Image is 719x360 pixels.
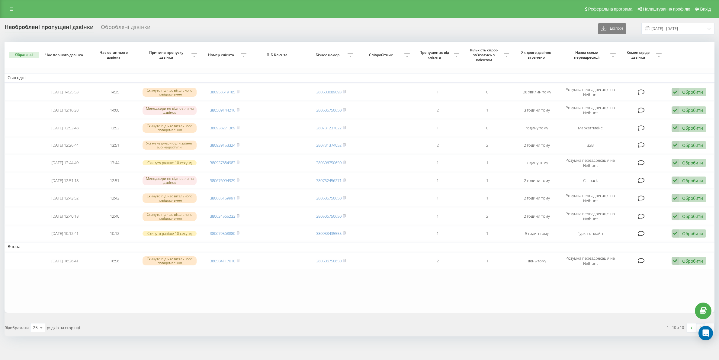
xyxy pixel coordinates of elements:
a: 380679568880 [210,231,235,236]
td: 13:53 [90,120,140,136]
td: Гуркіт онлайн [562,226,618,241]
td: [DATE] 16:36:41 [40,252,90,269]
a: 380732456271 [316,178,342,183]
td: [DATE] 14:25:53 [40,84,90,101]
div: Обробити [682,160,703,166]
div: Open Intercom Messenger [698,326,713,340]
td: 13:44 [90,154,140,171]
a: 380506750650 [316,195,342,201]
div: Необроблені пропущені дзвінки [5,24,94,33]
span: Кількість спроб зв'язатись з клієнтом [465,48,504,62]
td: [DATE] 12:51:18 [40,173,90,189]
td: 1 [462,102,512,119]
div: Обробити [682,231,703,236]
td: 2 [462,208,512,225]
a: 380506750650 [316,258,342,264]
span: Пропущених від клієнта [416,50,454,60]
span: Причина пропуску дзвінка [143,50,191,60]
td: Розумна переадресація на Nethunt [562,84,618,101]
div: Скинуто під час вітального повідомлення [143,123,197,132]
td: 1 [413,84,463,101]
div: Обробити [682,258,703,264]
span: ПІБ Клієнта [255,53,300,57]
td: 2 [462,137,512,153]
a: 380506750650 [316,213,342,219]
div: Оброблені дзвінки [101,24,150,33]
td: [DATE] 13:53:48 [40,120,90,136]
span: Реферальна програма [588,7,633,11]
td: 2 [413,137,463,153]
td: 14:25 [90,84,140,101]
td: 0 [462,120,512,136]
td: 12:43 [90,190,140,207]
td: годину тому [512,154,562,171]
td: 0 [462,84,512,101]
a: 380938271369 [210,125,235,131]
div: Обробити [682,178,703,183]
td: Розумна переадресація на Nethunt [562,252,618,269]
span: Назва схеми переадресації [565,50,610,60]
td: 1 [413,226,463,241]
td: 2 години тому [512,173,562,189]
span: Як довго дзвінок втрачено [517,50,557,60]
td: 2 години тому [512,208,562,225]
td: [DATE] 10:12:41 [40,226,90,241]
td: 1 [462,154,512,171]
div: Обробити [682,213,703,219]
td: 2 години тому [512,190,562,207]
a: 380503689093 [316,89,342,95]
div: Скинуто раніше 10 секунд [143,160,197,165]
td: Розумна переадресація на Nethunt [562,102,618,119]
td: 1 [462,190,512,207]
td: B2B [562,137,618,153]
div: 25 [33,325,38,331]
td: Розумна переадресація на Nethunt [562,154,618,171]
div: Скинуто під час вітального повідомлення [143,212,197,221]
span: Вихід [700,7,711,11]
td: 2 [413,252,463,269]
div: Обробити [682,195,703,201]
a: 380731374052 [316,142,342,148]
a: 380504117010 [210,258,235,264]
button: Обрати всі [9,52,39,58]
a: 1 [696,323,705,332]
td: [DATE] 12:16:38 [40,102,90,119]
div: 1 - 10 з 10 [667,324,684,330]
td: 1 [413,120,463,136]
span: Співробітник [359,53,404,57]
td: Сьогодні [5,73,714,82]
td: Вчора [5,242,714,251]
div: Скинуто під час вітального повідомлення [143,256,197,265]
td: [DATE] 12:43:52 [40,190,90,207]
div: Менеджери не відповіли на дзвінок [143,106,197,115]
span: Бізнес номер [309,53,348,57]
td: 1 [413,190,463,207]
td: 10:12 [90,226,140,241]
div: Обробити [682,107,703,113]
td: 12:51 [90,173,140,189]
td: Callback [562,173,618,189]
td: [DATE] 12:40:18 [40,208,90,225]
a: 380634565233 [210,213,235,219]
span: рядків на сторінці [47,325,80,330]
td: 1 [413,173,463,189]
div: Усі менеджери були зайняті або недоступні [143,141,197,150]
div: Обробити [682,142,703,148]
div: Скинуто під час вітального повідомлення [143,88,197,97]
span: Час першого дзвінка [45,53,85,57]
a: 380958519185 [210,89,235,95]
div: Обробити [682,89,703,95]
td: 2 години тому [512,137,562,153]
div: Скинуто під час вітального повідомлення [143,193,197,203]
td: 28 хвилин тому [512,84,562,101]
td: годину тому [512,120,562,136]
span: Коментар до дзвінка [622,50,656,60]
td: 14:00 [90,102,140,119]
td: 1 [413,208,463,225]
a: 380509144216 [210,107,235,113]
td: 2 [413,102,463,119]
span: Налаштування профілю [643,7,690,11]
td: 1 [462,226,512,241]
span: Номер клієнта [203,53,241,57]
a: 380506750650 [316,160,342,165]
